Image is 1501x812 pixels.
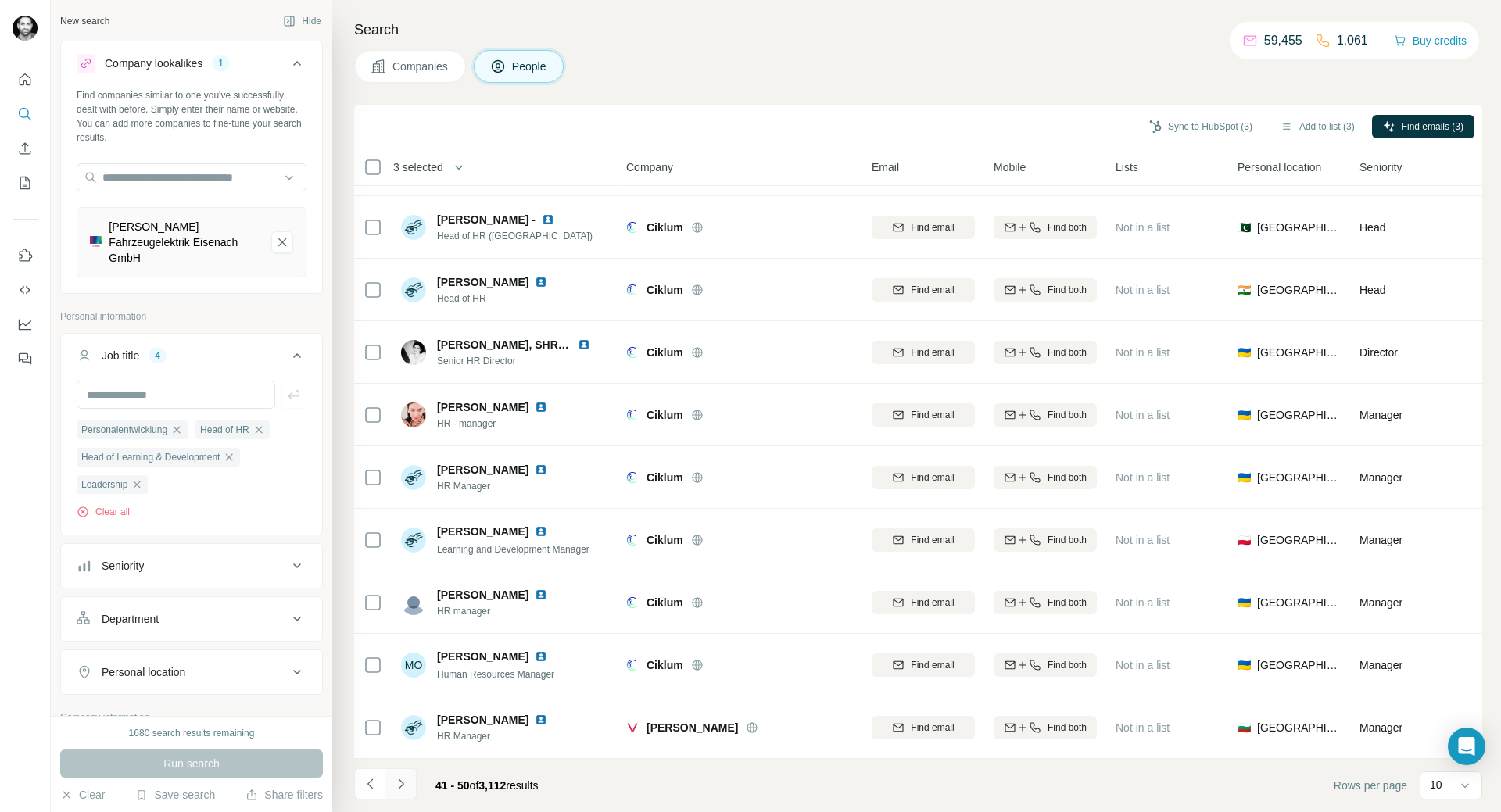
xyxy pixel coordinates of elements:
[13,276,38,304] button: Use Surfe API
[1359,221,1385,234] span: Head
[1238,532,1251,548] span: 🇵🇱
[626,471,639,484] img: Logo of Ciklum
[437,604,566,618] span: HR manager
[401,590,426,615] img: Avatar
[437,524,528,539] span: [PERSON_NAME]
[872,159,899,175] span: Email
[437,229,593,243] span: Head of HR ([GEOGRAPHIC_DATA])
[437,212,536,227] span: [PERSON_NAME] -
[354,768,385,799] button: Navigate to previous page
[60,787,105,803] button: Clear
[1402,120,1463,134] span: Find emails (3)
[872,653,975,677] button: Find email
[1116,159,1138,175] span: Lists
[1238,407,1251,423] span: 🇺🇦
[271,231,293,253] button: Robert Bosch Fahrzeugelektrik Eisenach GmbH-remove-button
[994,591,1097,614] button: Find both
[437,729,566,743] span: HR Manager
[478,779,506,792] span: 3,112
[872,278,975,302] button: Find email
[626,659,639,671] img: Logo of Ciklum
[470,779,479,792] span: of
[872,466,975,489] button: Find email
[1481,470,1497,485] span: HR
[1430,777,1442,792] p: 10
[1337,31,1368,50] p: 1,061
[1394,30,1467,52] button: Buy credits
[60,309,323,324] p: Personal information
[1238,720,1251,735] span: 🇧🇬
[535,525,547,538] img: LinkedIn logo
[1116,659,1170,671] span: Not in a list
[13,310,38,338] button: Dashboard
[437,479,566,493] span: HR Manager
[1048,283,1087,297] span: Find both
[872,216,975,239] button: Find email
[13,66,38,94] button: Quick start
[994,278,1097,302] button: Find both
[1257,345,1341,360] span: [GEOGRAPHIC_DATA]
[647,345,683,360] span: Ciklum
[200,423,249,437] span: Head of HR
[1116,471,1170,484] span: Not in a list
[626,596,639,609] img: Logo of Ciklum
[1264,31,1302,50] p: 59,455
[578,338,590,351] img: LinkedIn logo
[647,532,683,548] span: Ciklum
[245,787,323,803] button: Share filters
[1257,220,1341,235] span: [GEOGRAPHIC_DATA]
[437,274,528,290] span: [PERSON_NAME]
[1238,345,1251,360] span: 🇺🇦
[647,470,683,485] span: Ciklum
[81,423,167,437] span: Personalentwicklung
[60,710,323,724] p: Company information
[1359,596,1402,609] span: Manager
[437,587,528,603] span: [PERSON_NAME]
[61,337,322,381] button: Job title4
[1359,659,1402,671] span: Manager
[1359,409,1402,421] span: Manager
[535,276,547,288] img: LinkedIn logo
[77,88,306,145] div: Find companies similar to one you've successfully dealt with before. Simply enter their name or w...
[13,134,38,163] button: Enrich CSV
[1359,284,1385,296] span: Head
[994,466,1097,489] button: Find both
[1481,720,1497,735] span: HR
[647,282,683,298] span: Ciklum
[1048,533,1087,547] span: Find both
[437,338,593,351] span: [PERSON_NAME], SHRM-SCP
[1048,408,1087,422] span: Find both
[1048,596,1087,610] span: Find both
[1257,282,1341,298] span: [GEOGRAPHIC_DATA]
[61,653,322,691] button: Personal location
[13,100,38,128] button: Search
[13,345,38,373] button: Feedback
[13,241,38,270] button: Use Surfe on LinkedIn
[647,595,683,610] span: Ciklum
[401,528,426,553] img: Avatar
[911,721,954,735] span: Find email
[102,348,139,363] div: Job title
[437,462,528,478] span: [PERSON_NAME]
[1257,720,1341,735] span: [GEOGRAPHIC_DATA]
[994,403,1097,427] button: Find both
[1359,721,1402,734] span: Manager
[1257,657,1341,673] span: [GEOGRAPHIC_DATA]
[512,59,548,74] span: People
[911,283,954,297] span: Find email
[81,450,220,464] span: Head of Learning & Development
[81,478,127,492] span: Leadership
[1138,115,1263,138] button: Sync to HubSpot (3)
[1481,595,1497,610] span: HR
[102,664,185,680] div: Personal location
[535,650,547,663] img: LinkedIn logo
[437,417,566,431] span: HR - manager
[1116,409,1170,421] span: Not in a list
[994,716,1097,739] button: Find both
[437,649,528,664] span: [PERSON_NAME]
[1116,721,1170,734] span: Not in a list
[994,528,1097,552] button: Find both
[535,401,547,413] img: LinkedIn logo
[626,534,639,546] img: Logo of Ciklum
[129,726,255,740] div: 1680 search results remaining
